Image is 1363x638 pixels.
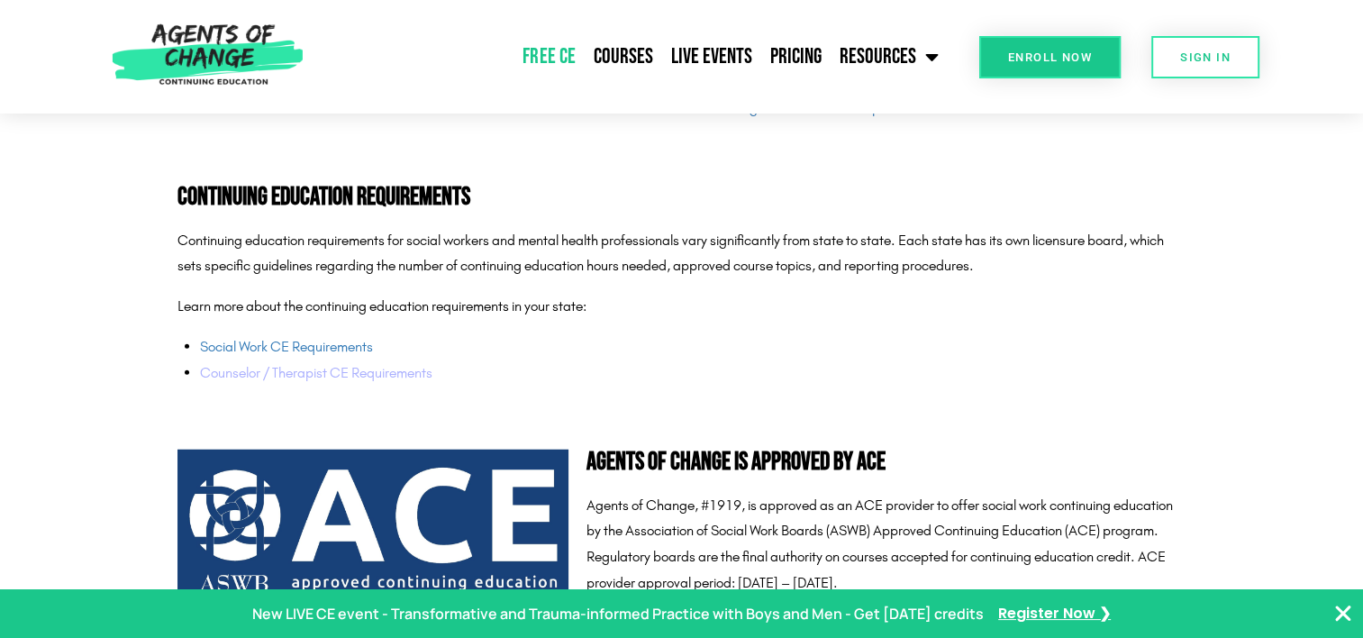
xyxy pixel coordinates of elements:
[1008,51,1092,63] span: Enroll Now
[586,493,1186,597] p: Agents of Change, #1919, is approved as an ACE provider to offer social work continuing education...
[177,294,1186,320] p: Learn more about the continuing education requirements in your state:
[1332,603,1354,624] button: Close Banner
[252,601,984,627] p: New LIVE CE event - Transformative and Trauma-informed Practice with Boys and Men - Get [DATE] cr...
[830,34,947,79] a: Resources
[312,34,948,79] nav: Menu
[1151,36,1259,78] a: SIGN IN
[1180,51,1231,63] span: SIGN IN
[586,450,1186,475] h2: Agents of Change is Approved by ACE
[661,34,760,79] a: Live Events
[584,34,661,79] a: Courses
[513,34,584,79] a: Free CE
[177,228,1186,280] p: Continuing education requirements for social workers and mental health professionals vary signifi...
[760,34,830,79] a: Pricing
[586,99,904,116] a: Vicarious Trauma: Preventing Burnout in the Workplace
[200,364,432,381] a: Counselor / Therapist CE Requirements
[979,36,1121,78] a: Enroll Now
[177,185,1186,210] h2: Continuing Education Requirements
[998,601,1111,627] a: Register Now ❯
[200,338,373,355] a: Social Work CE Requirements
